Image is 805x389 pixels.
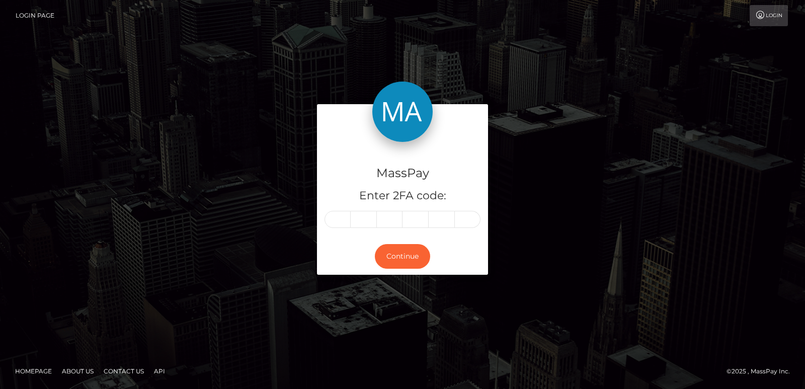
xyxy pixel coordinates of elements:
div: © 2025 , MassPay Inc. [727,366,797,377]
a: Homepage [11,363,56,379]
h4: MassPay [325,165,480,182]
a: Login [750,5,788,26]
h5: Enter 2FA code: [325,188,480,204]
img: MassPay [372,82,433,142]
a: Login Page [16,5,54,26]
a: Contact Us [100,363,148,379]
a: About Us [58,363,98,379]
a: API [150,363,169,379]
button: Continue [375,244,430,269]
